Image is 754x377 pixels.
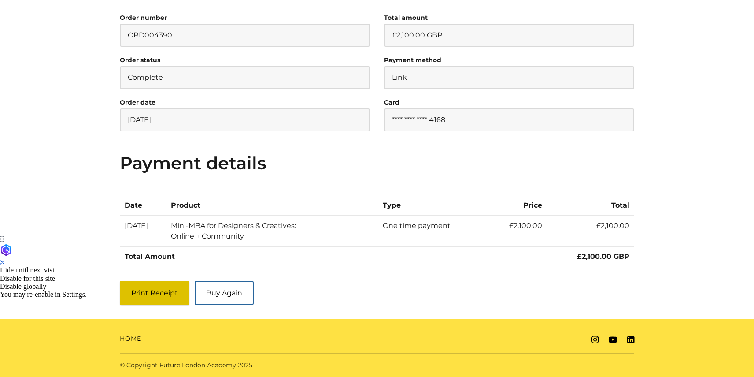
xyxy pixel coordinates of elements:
th: Type [378,195,487,216]
strong: Card [384,98,399,106]
td: £2,100.00 [547,216,634,246]
strong: Order status [120,56,160,64]
div: Mini-MBA for Designers & Creatives: Online + Community [171,220,312,242]
p: Complete [120,66,370,89]
th: Product [166,195,378,216]
strong: £2,100.00 GBP [577,252,629,261]
th: Date [120,195,166,216]
strong: Order date [120,98,155,106]
p: Link [384,66,634,89]
td: £2,100.00 [487,216,547,246]
div: © Copyright Future London Academy 2025 [113,361,377,370]
p: ORD004390 [120,24,370,47]
p: [DATE] [120,108,370,131]
th: Total [547,195,634,216]
strong: Total Amount [125,252,175,261]
a: Buy Again [195,281,254,305]
strong: Order number [120,14,167,22]
h3: Payment details [120,153,634,174]
th: Price [487,195,547,216]
button: Print Receipt [120,281,189,305]
a: Home [120,334,141,343]
p: £2,100.00 GBP [384,24,634,47]
td: One time payment [378,216,487,246]
strong: Payment method [384,56,441,64]
strong: Total amount [384,14,428,22]
td: [DATE] [120,216,166,246]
